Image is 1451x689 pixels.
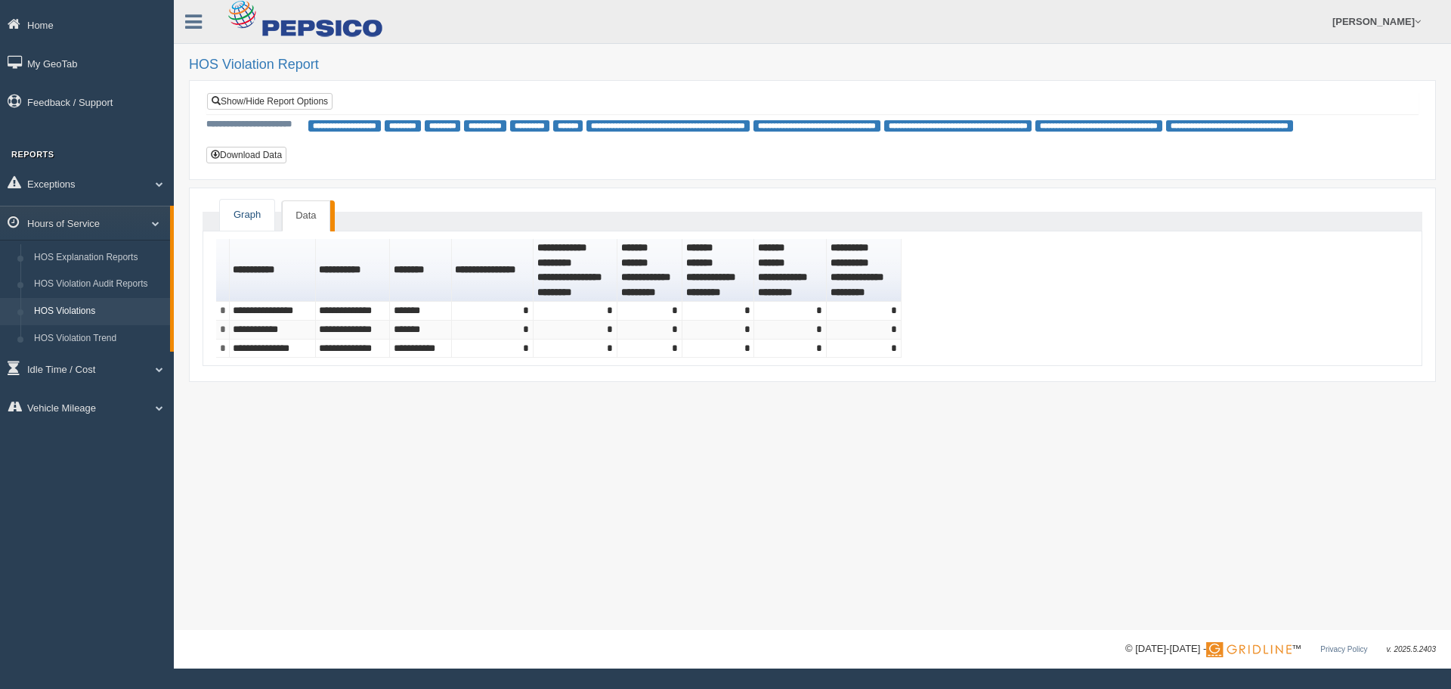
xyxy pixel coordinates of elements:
[189,57,1436,73] h2: HOS Violation Report
[27,271,170,298] a: HOS Violation Audit Reports
[220,200,274,231] a: Graph
[27,244,170,272] a: HOS Explanation Reports
[390,239,451,302] th: Sort column
[207,93,333,110] a: Show/Hide Report Options
[1206,642,1292,657] img: Gridline
[534,239,617,302] th: Sort column
[27,298,170,325] a: HOS Violations
[1387,645,1436,653] span: v. 2025.5.2403
[827,239,902,302] th: Sort column
[282,200,329,231] a: Data
[452,239,534,302] th: Sort column
[1320,645,1367,653] a: Privacy Policy
[754,239,827,302] th: Sort column
[27,325,170,352] a: HOS Violation Trend
[682,239,755,302] th: Sort column
[230,239,316,302] th: Sort column
[617,239,682,302] th: Sort column
[206,147,286,163] button: Download Data
[316,239,391,302] th: Sort column
[1125,641,1436,657] div: © [DATE]-[DATE] - ™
